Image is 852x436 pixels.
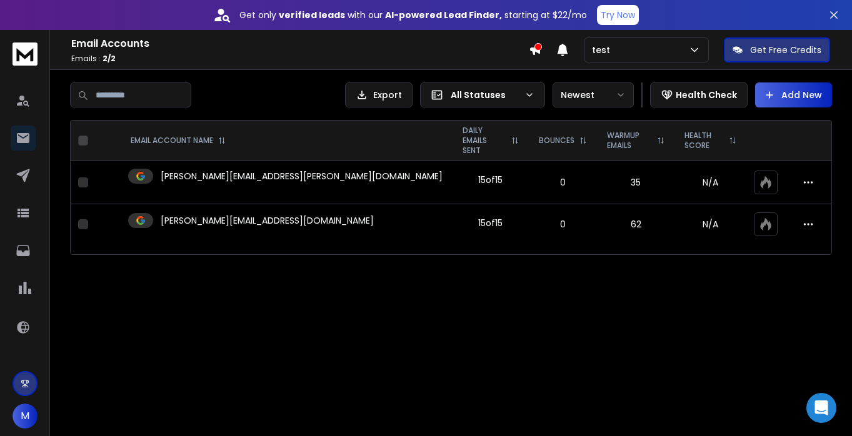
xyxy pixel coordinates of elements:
[161,170,443,182] p: [PERSON_NAME][EMAIL_ADDRESS][PERSON_NAME][DOMAIN_NAME]
[13,404,38,429] button: M
[536,176,589,189] p: 0
[13,42,38,66] img: logo
[676,89,737,101] p: Health Check
[71,54,529,64] p: Emails :
[463,126,506,156] p: DAILY EMAILS SENT
[345,82,413,107] button: Export
[597,161,674,204] td: 35
[682,218,739,230] p: N/A
[755,82,832,107] button: Add New
[650,82,748,107] button: Health Check
[451,89,519,101] p: All Statuses
[131,136,226,146] div: EMAIL ACCOUNT NAME
[607,131,652,151] p: WARMUP EMAILS
[553,82,634,107] button: Newest
[536,218,589,230] p: 0
[71,36,529,51] h1: Email Accounts
[239,9,587,21] p: Get only with our starting at $22/mo
[601,9,635,21] p: Try Now
[279,9,345,21] strong: verified leads
[684,131,724,151] p: HEALTH SCORE
[592,44,615,56] p: test
[478,217,503,229] div: 15 of 15
[750,44,821,56] p: Get Free Credits
[597,204,674,245] td: 62
[103,53,116,64] span: 2 / 2
[539,136,574,146] p: BOUNCES
[385,9,502,21] strong: AI-powered Lead Finder,
[161,214,374,227] p: [PERSON_NAME][EMAIL_ADDRESS][DOMAIN_NAME]
[806,393,836,423] div: Open Intercom Messenger
[682,176,739,189] p: N/A
[597,5,639,25] button: Try Now
[724,37,830,62] button: Get Free Credits
[478,174,503,186] div: 15 of 15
